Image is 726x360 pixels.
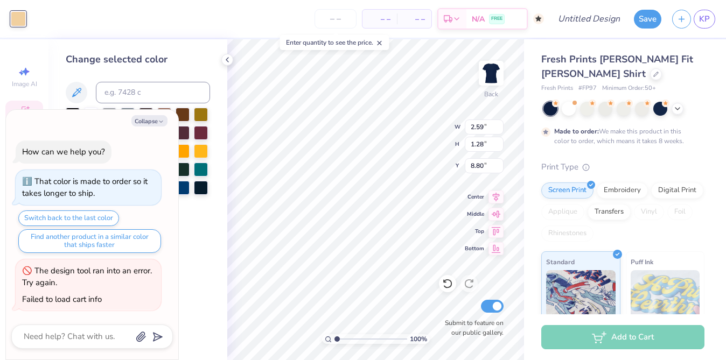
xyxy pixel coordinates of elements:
span: Image AI [12,80,37,88]
label: Submit to feature on our public gallery. [439,318,504,337]
img: Puff Ink [631,270,700,324]
span: Bottom [465,245,484,252]
span: Top [465,228,484,235]
span: Fresh Prints [541,84,573,93]
div: Change selected color [66,52,210,67]
div: Applique [541,204,584,220]
button: Switch back to the last color [18,210,119,226]
span: Fresh Prints [PERSON_NAME] Fit [PERSON_NAME] Shirt [541,53,693,80]
button: Find another product in a similar color that ships faster [18,229,161,253]
span: Puff Ink [631,256,653,267]
span: KP [699,13,710,25]
div: Failed to load cart info [22,294,102,305]
span: FREE [491,15,502,23]
div: Vinyl [634,204,664,220]
span: Center [465,193,484,201]
div: Embroidery [597,182,648,199]
img: Standard [546,270,616,324]
div: Transfers [588,204,631,220]
div: Back [484,89,498,99]
span: – – [403,13,425,25]
span: N/A [472,13,485,25]
div: Print Type [541,161,704,173]
input: Untitled Design [549,8,629,30]
div: That color is made to order so it takes longer to ship. [22,176,148,199]
img: Back [480,62,502,84]
span: Middle [465,210,484,218]
a: KP [694,10,715,29]
div: Foil [667,204,693,220]
span: Standard [546,256,575,267]
span: # FP97 [578,84,597,93]
input: e.g. 7428 c [96,82,210,103]
div: We make this product in this color to order, which means it takes 8 weeks. [554,126,687,146]
div: Digital Print [651,182,703,199]
span: – – [369,13,390,25]
button: Collapse [131,115,167,126]
div: Enter quantity to see the price. [280,35,389,50]
span: 100 % [410,334,427,344]
div: Screen Print [541,182,594,199]
strong: Made to order: [554,127,599,136]
button: Save [634,10,661,29]
input: – – [315,9,357,29]
div: Rhinestones [541,225,594,242]
div: How can we help you? [22,146,105,157]
span: Minimum Order: 50 + [602,84,656,93]
div: The design tool ran into an error. Try again. [22,265,152,288]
